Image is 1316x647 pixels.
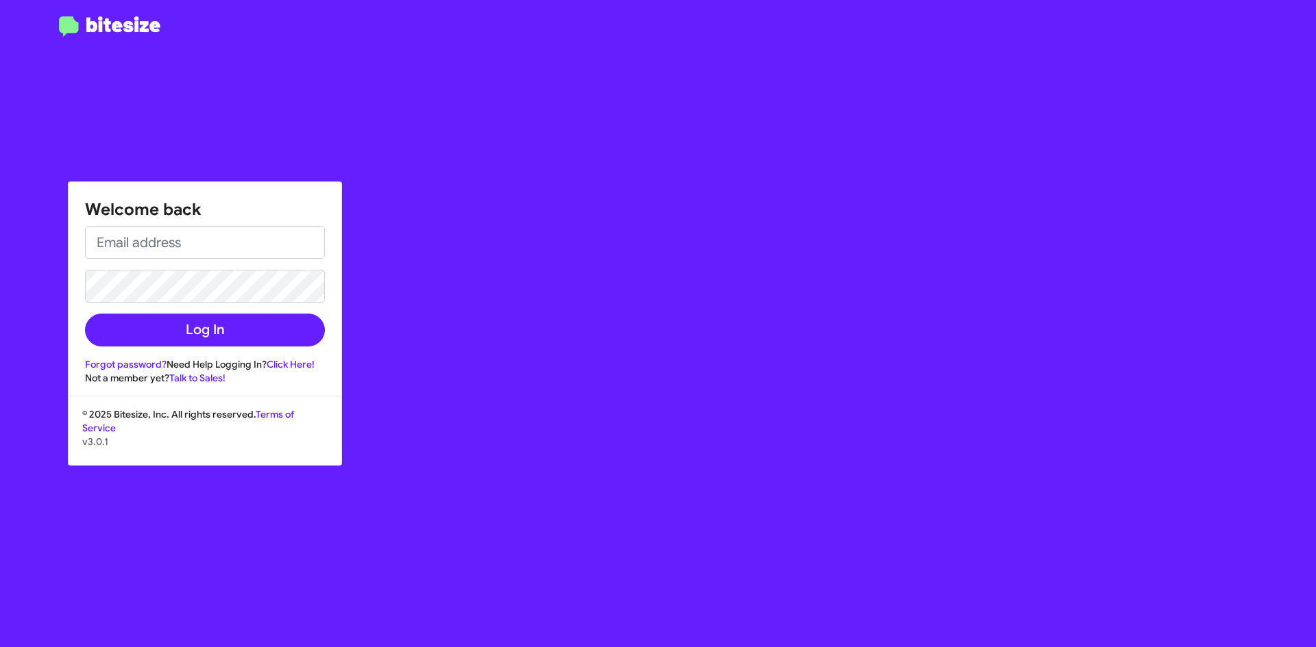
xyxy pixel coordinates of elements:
a: Forgot password? [85,358,167,370]
h1: Welcome back [85,199,325,220]
button: Log In [85,314,325,346]
p: v3.0.1 [82,435,328,448]
input: Email address [85,226,325,259]
a: Click Here! [267,358,315,370]
a: Talk to Sales! [169,372,226,384]
div: © 2025 Bitesize, Inc. All rights reserved. [69,407,341,465]
div: Need Help Logging In? [85,357,325,371]
div: Not a member yet? [85,371,325,385]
